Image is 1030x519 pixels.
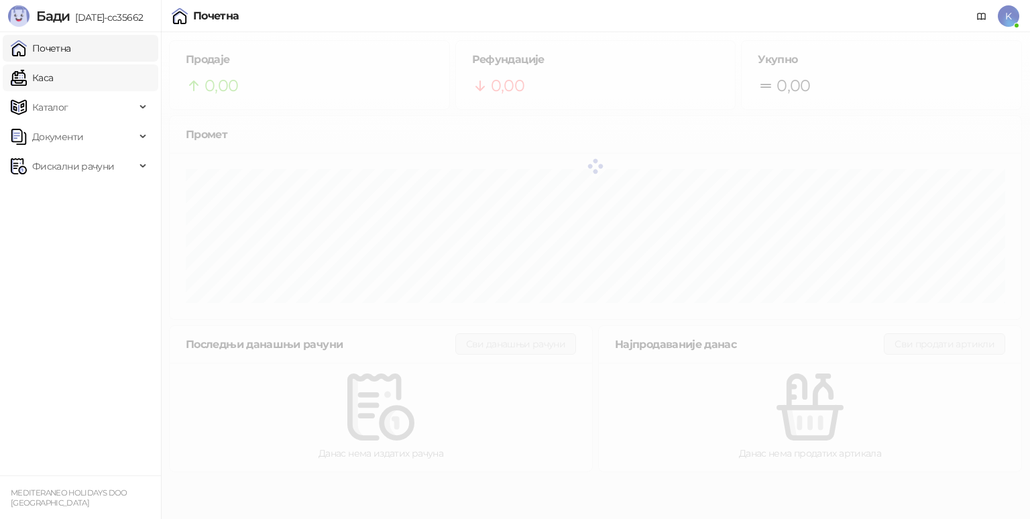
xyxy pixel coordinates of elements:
span: Каталог [32,94,68,121]
span: K [998,5,1019,27]
div: Почетна [193,11,239,21]
img: Logo [8,5,30,27]
span: Фискални рачуни [32,153,114,180]
span: Документи [32,123,83,150]
a: Документација [971,5,992,27]
span: Бади [36,8,70,24]
span: [DATE]-cc35662 [70,11,143,23]
a: Почетна [11,35,71,62]
a: Каса [11,64,53,91]
small: MEDITERANEO HOLIDAYS DOO [GEOGRAPHIC_DATA] [11,488,127,508]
